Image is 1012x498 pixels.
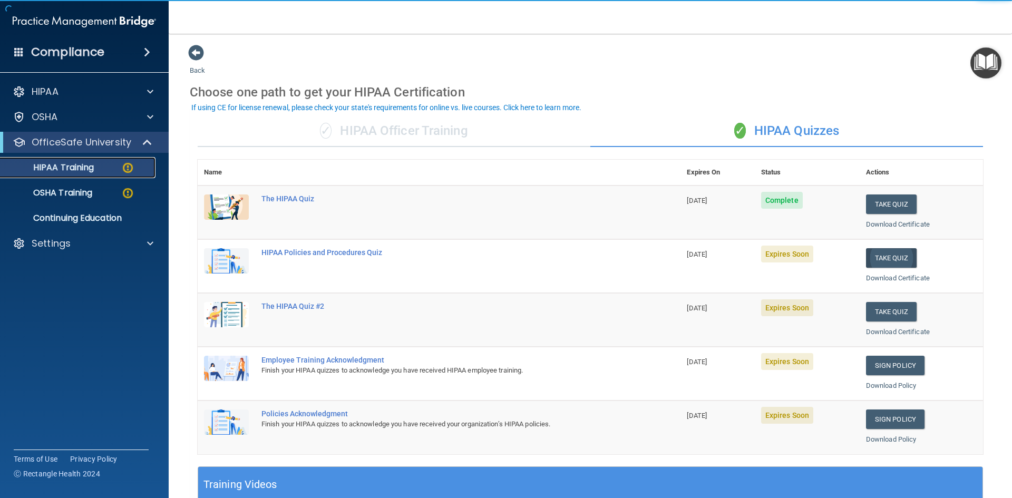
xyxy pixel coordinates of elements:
[70,454,118,464] a: Privacy Policy
[32,136,131,149] p: OfficeSafe University
[866,274,930,282] a: Download Certificate
[866,435,917,443] a: Download Policy
[14,454,57,464] a: Terms of Use
[680,160,754,185] th: Expires On
[261,418,628,431] div: Finish your HIPAA quizzes to acknowledge you have received your organization’s HIPAA policies.
[261,248,628,257] div: HIPAA Policies and Procedures Quiz
[687,358,707,366] span: [DATE]
[755,160,860,185] th: Status
[866,356,925,375] a: Sign Policy
[687,197,707,204] span: [DATE]
[13,111,153,123] a: OSHA
[190,102,583,113] button: If using CE for license renewal, please check your state's requirements for online vs. live cours...
[32,111,58,123] p: OSHA
[13,136,153,149] a: OfficeSafe University
[866,409,925,429] a: Sign Policy
[734,123,746,139] span: ✓
[959,425,999,465] iframe: Drift Widget Chat Controller
[261,364,628,377] div: Finish your HIPAA quizzes to acknowledge you have received HIPAA employee training.
[7,213,151,223] p: Continuing Education
[866,220,930,228] a: Download Certificate
[761,192,803,209] span: Complete
[13,85,153,98] a: HIPAA
[761,246,813,262] span: Expires Soon
[198,160,255,185] th: Name
[7,162,94,173] p: HIPAA Training
[121,161,134,174] img: warning-circle.0cc9ac19.png
[198,115,590,147] div: HIPAA Officer Training
[860,160,983,185] th: Actions
[687,250,707,258] span: [DATE]
[761,353,813,370] span: Expires Soon
[320,123,332,139] span: ✓
[203,475,277,494] h5: Training Videos
[866,382,917,389] a: Download Policy
[121,187,134,200] img: warning-circle.0cc9ac19.png
[687,412,707,419] span: [DATE]
[13,237,153,250] a: Settings
[970,47,1001,79] button: Open Resource Center
[866,328,930,336] a: Download Certificate
[190,54,205,74] a: Back
[866,302,917,321] button: Take Quiz
[261,194,628,203] div: The HIPAA Quiz
[590,115,983,147] div: HIPAA Quizzes
[261,409,628,418] div: Policies Acknowledgment
[14,468,100,479] span: Ⓒ Rectangle Health 2024
[261,356,628,364] div: Employee Training Acknowledgment
[32,237,71,250] p: Settings
[32,85,59,98] p: HIPAA
[866,194,917,214] button: Take Quiz
[261,302,628,310] div: The HIPAA Quiz #2
[190,77,991,108] div: Choose one path to get your HIPAA Certification
[7,188,92,198] p: OSHA Training
[761,299,813,316] span: Expires Soon
[687,304,707,312] span: [DATE]
[191,104,581,111] div: If using CE for license renewal, please check your state's requirements for online vs. live cours...
[31,45,104,60] h4: Compliance
[866,248,917,268] button: Take Quiz
[13,11,156,32] img: PMB logo
[761,407,813,424] span: Expires Soon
